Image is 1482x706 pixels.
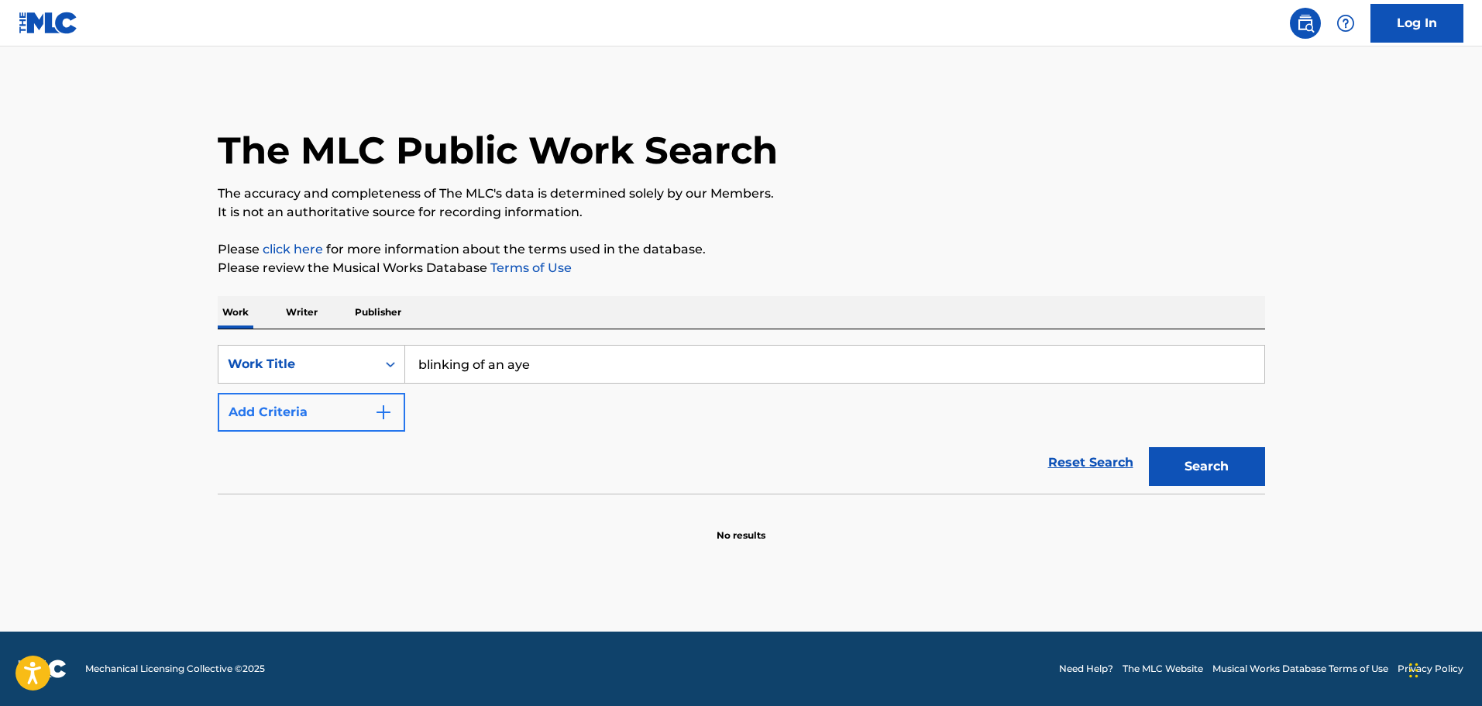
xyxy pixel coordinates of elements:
[1398,662,1463,676] a: Privacy Policy
[1296,14,1315,33] img: search
[218,296,253,329] p: Work
[228,355,367,374] div: Work Title
[85,662,265,676] span: Mechanical Licensing Collective © 2025
[487,260,572,275] a: Terms of Use
[218,345,1265,494] form: Search Form
[1336,14,1355,33] img: help
[717,510,765,542] p: No results
[19,12,78,34] img: MLC Logo
[1059,662,1113,676] a: Need Help?
[1370,4,1463,43] a: Log In
[218,127,778,174] h1: The MLC Public Work Search
[1149,447,1265,486] button: Search
[281,296,322,329] p: Writer
[218,393,405,432] button: Add Criteria
[218,259,1265,277] p: Please review the Musical Works Database
[1212,662,1388,676] a: Musical Works Database Terms of Use
[1409,647,1418,694] div: Drag
[218,203,1265,222] p: It is not an authoritative source for recording information.
[350,296,406,329] p: Publisher
[1290,8,1321,39] a: Public Search
[218,240,1265,259] p: Please for more information about the terms used in the database.
[1330,8,1361,39] div: Help
[263,242,323,257] a: click here
[19,660,67,678] img: logo
[374,403,393,422] img: 9d2ae6d4665cec9f34b9.svg
[1040,446,1141,480] a: Reset Search
[1123,662,1203,676] a: The MLC Website
[218,184,1265,203] p: The accuracy and completeness of The MLC's data is determined solely by our Members.
[1405,632,1482,706] iframe: Chat Widget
